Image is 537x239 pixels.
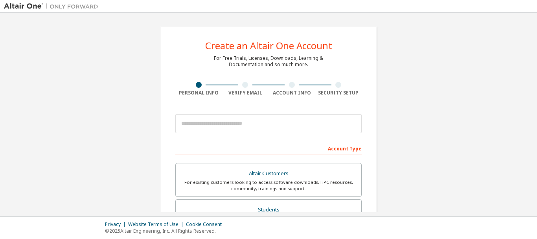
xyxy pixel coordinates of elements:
[105,228,226,234] p: © 2025 Altair Engineering, Inc. All Rights Reserved.
[175,90,222,96] div: Personal Info
[180,179,357,192] div: For existing customers looking to access software downloads, HPC resources, community, trainings ...
[105,221,128,228] div: Privacy
[205,41,332,50] div: Create an Altair One Account
[315,90,362,96] div: Security Setup
[4,2,102,10] img: Altair One
[222,90,269,96] div: Verify Email
[186,221,226,228] div: Cookie Consent
[268,90,315,96] div: Account Info
[180,204,357,215] div: Students
[180,168,357,179] div: Altair Customers
[128,221,186,228] div: Website Terms of Use
[175,142,362,154] div: Account Type
[214,55,323,68] div: For Free Trials, Licenses, Downloads, Learning & Documentation and so much more.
